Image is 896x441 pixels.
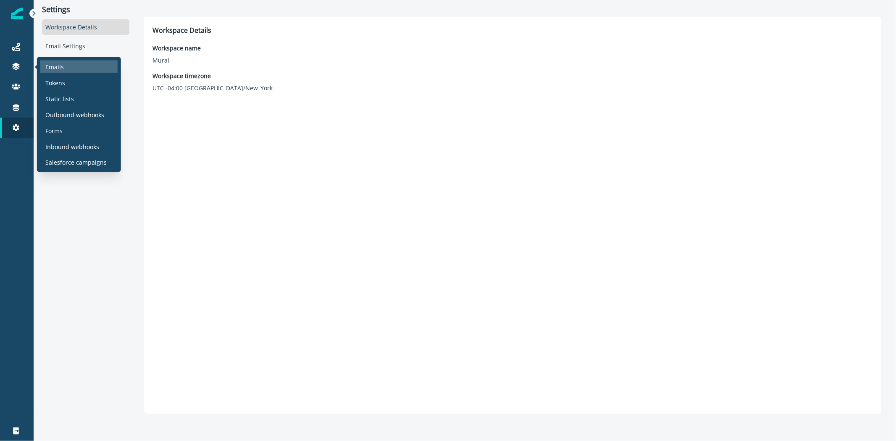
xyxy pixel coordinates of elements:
[42,5,129,14] p: Settings
[152,84,273,92] p: UTC -04:00 [GEOGRAPHIC_DATA]/New_York
[40,108,118,121] a: Outbound webhooks
[152,25,873,35] p: Workspace Details
[42,19,129,35] div: Workspace Details
[45,94,74,103] p: Static lists
[42,38,129,54] div: Email Settings
[152,44,201,52] p: Workspace name
[40,124,118,137] a: Forms
[45,78,65,87] p: Tokens
[45,158,107,167] p: Salesforce campaigns
[45,62,64,71] p: Emails
[40,140,118,153] a: Inbound webhooks
[40,156,118,169] a: Salesforce campaigns
[40,76,118,89] a: Tokens
[152,71,273,80] p: Workspace timezone
[11,8,23,19] img: Inflection
[45,142,99,151] p: Inbound webhooks
[45,110,104,119] p: Outbound webhooks
[40,60,118,73] a: Emails
[152,56,201,65] p: Mural
[40,92,118,105] a: Static lists
[45,126,63,135] p: Forms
